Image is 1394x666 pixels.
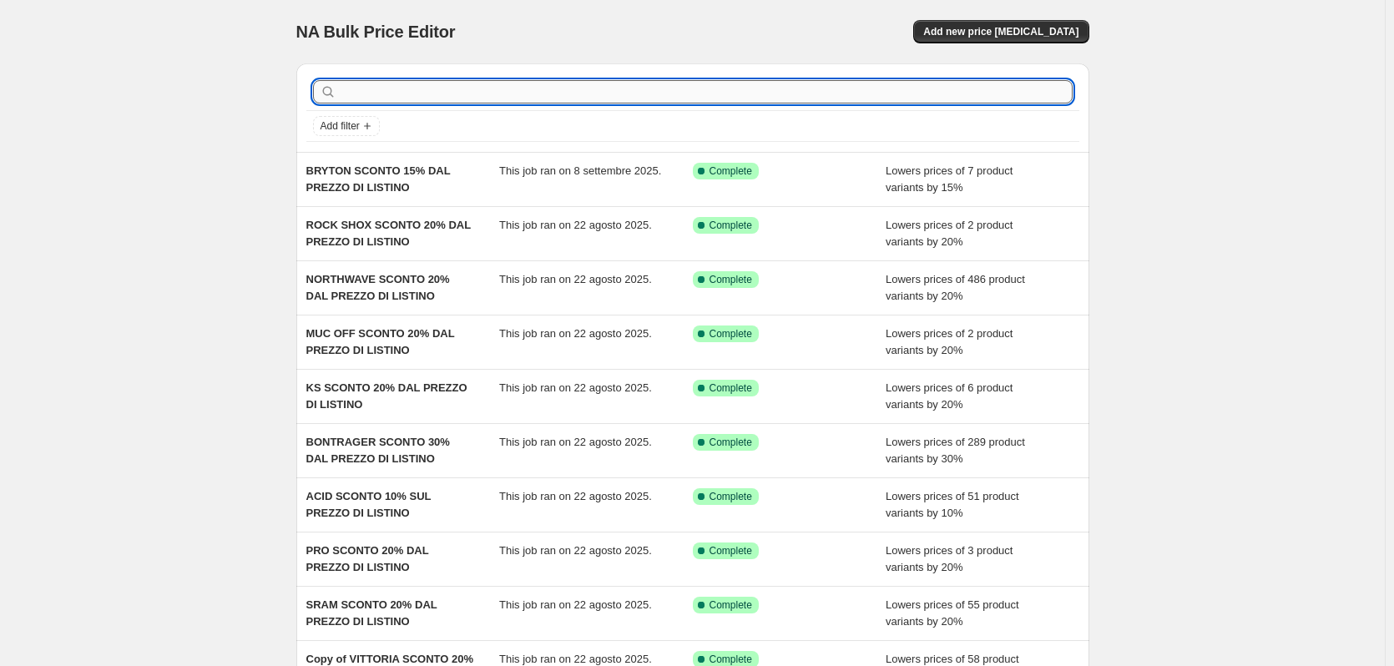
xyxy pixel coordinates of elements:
[306,219,471,248] span: ROCK SHOX SCONTO 20% DAL PREZZO DI LISTINO
[306,327,455,356] span: MUC OFF SCONTO 20% DAL PREZZO DI LISTINO
[923,25,1078,38] span: Add new price [MEDICAL_DATA]
[296,23,456,41] span: NA Bulk Price Editor
[886,381,1013,411] span: Lowers prices of 6 product variants by 20%
[710,381,752,395] span: Complete
[313,116,380,136] button: Add filter
[710,273,752,286] span: Complete
[306,436,450,465] span: BONTRAGER SCONTO 30% DAL PREZZO DI LISTINO
[710,653,752,666] span: Complete
[710,164,752,178] span: Complete
[499,544,652,557] span: This job ran on 22 agosto 2025.
[710,598,752,612] span: Complete
[306,598,437,628] span: SRAM SCONTO 20% DAL PREZZO DI LISTINO
[306,490,432,519] span: ACID SCONTO 10% SUL PREZZO DI LISTINO
[499,653,652,665] span: This job ran on 22 agosto 2025.
[306,273,450,302] span: NORTHWAVE SCONTO 20% DAL PREZZO DI LISTINO
[710,219,752,232] span: Complete
[306,381,467,411] span: KS SCONTO 20% DAL PREZZO DI LISTINO
[886,436,1025,465] span: Lowers prices of 289 product variants by 30%
[710,544,752,558] span: Complete
[499,273,652,285] span: This job ran on 22 agosto 2025.
[306,544,429,573] span: PRO SCONTO 20% DAL PREZZO DI LISTINO
[499,219,652,231] span: This job ran on 22 agosto 2025.
[886,219,1013,248] span: Lowers prices of 2 product variants by 20%
[710,327,752,341] span: Complete
[321,119,360,133] span: Add filter
[886,327,1013,356] span: Lowers prices of 2 product variants by 20%
[499,436,652,448] span: This job ran on 22 agosto 2025.
[306,164,451,194] span: BRYTON SCONTO 15% DAL PREZZO DI LISTINO
[886,544,1013,573] span: Lowers prices of 3 product variants by 20%
[499,598,652,611] span: This job ran on 22 agosto 2025.
[499,381,652,394] span: This job ran on 22 agosto 2025.
[886,164,1013,194] span: Lowers prices of 7 product variants by 15%
[710,436,752,449] span: Complete
[499,327,652,340] span: This job ran on 22 agosto 2025.
[886,273,1025,302] span: Lowers prices of 486 product variants by 20%
[499,164,661,177] span: This job ran on 8 settembre 2025.
[499,490,652,502] span: This job ran on 22 agosto 2025.
[710,490,752,503] span: Complete
[913,20,1088,43] button: Add new price [MEDICAL_DATA]
[886,598,1019,628] span: Lowers prices of 55 product variants by 20%
[886,490,1019,519] span: Lowers prices of 51 product variants by 10%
